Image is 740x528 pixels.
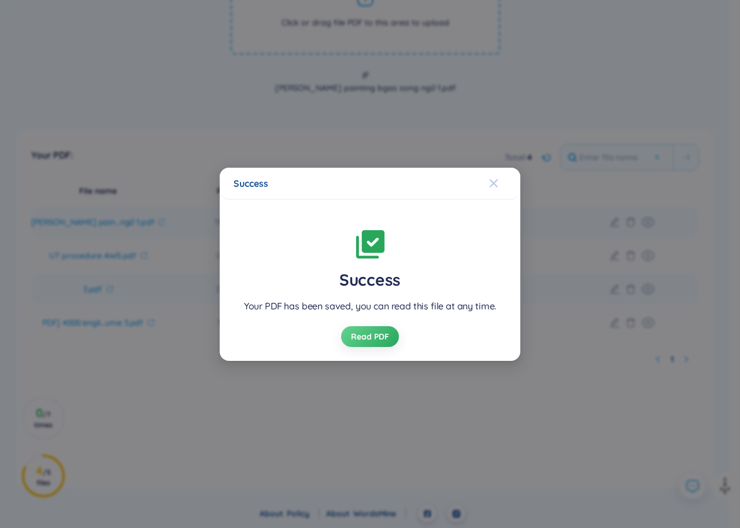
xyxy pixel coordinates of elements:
span: Read PDF [351,331,389,342]
div: Your PDF has been saved, you can read this file at any time. [244,300,496,312]
button: Close [489,168,520,199]
div: Success [234,177,506,190]
button: Read PDF [341,326,399,347]
div: Success [244,269,496,290]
